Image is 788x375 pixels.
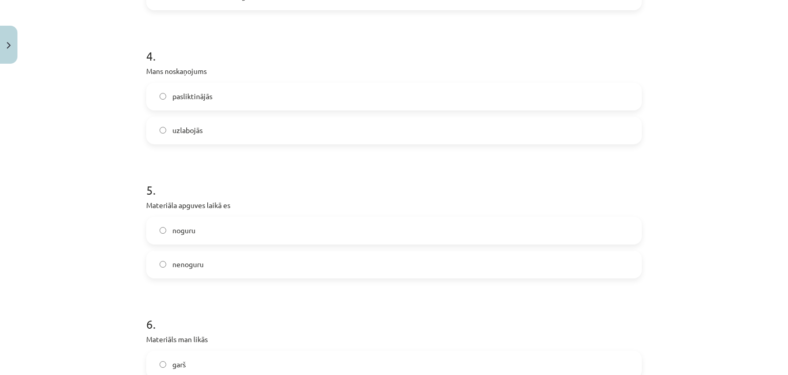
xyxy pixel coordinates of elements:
[160,127,166,134] input: uzlabojās
[146,200,642,211] p: Materiāla apguves laikā es
[172,225,195,236] span: noguru
[172,359,186,370] span: garš
[160,227,166,234] input: noguru
[172,259,204,270] span: nenoguru
[146,31,642,63] h1: 4 .
[160,361,166,368] input: garš
[160,93,166,100] input: pasliktinājās
[172,91,212,102] span: pasliktinājās
[146,165,642,197] h1: 5 .
[160,261,166,268] input: nenoguru
[146,299,642,331] h1: 6 .
[172,125,203,136] span: uzlabojās
[146,66,642,77] p: Mans noskaņojums
[7,42,11,49] img: icon-close-lesson-0947bae3869378f0d4975bcd49f059093ad1ed9edebbc8119c70593378902aed.svg
[146,334,642,345] p: Materiāls man likās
